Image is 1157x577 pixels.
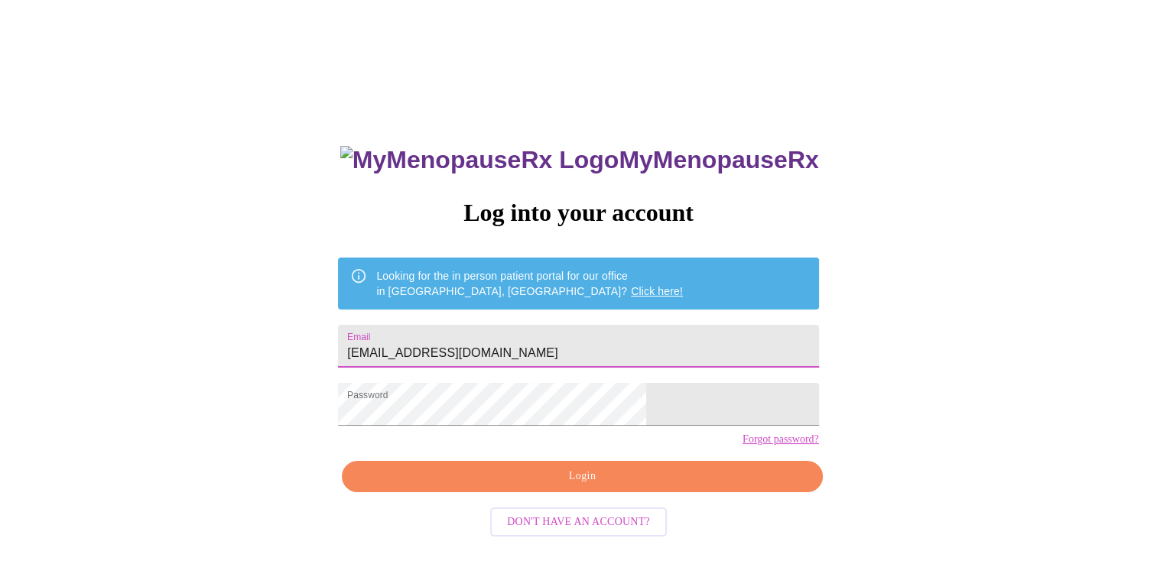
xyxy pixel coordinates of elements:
a: Forgot password? [743,433,819,446]
span: Don't have an account? [507,513,650,532]
h3: Log into your account [338,199,818,227]
a: Click here! [631,285,683,297]
h3: MyMenopauseRx [340,146,819,174]
button: Don't have an account? [490,507,667,537]
span: Login [359,467,804,486]
img: MyMenopauseRx Logo [340,146,619,174]
button: Login [342,461,822,492]
div: Looking for the in person patient portal for our office in [GEOGRAPHIC_DATA], [GEOGRAPHIC_DATA]? [376,262,683,305]
a: Don't have an account? [486,514,671,527]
